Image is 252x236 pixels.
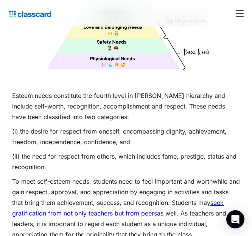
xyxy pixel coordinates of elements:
[12,76,240,87] p: ‍
[12,126,240,147] p: (i) the desire for respect from oneself, encompassing dignity, achievement, freedom, independence...
[12,199,224,217] a: seek gratification from not only teachers but from peers
[6,8,51,19] a: home
[226,210,244,228] div: Open Intercom Messenger
[12,90,240,122] p: Esteem needs constitute the fourth level in [PERSON_NAME] hierarchy and include self-worth, recog...
[12,151,240,172] p: (ii) the need for respect from others, which includes fame, prestige, status and recognition.
[231,5,246,23] div: menu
